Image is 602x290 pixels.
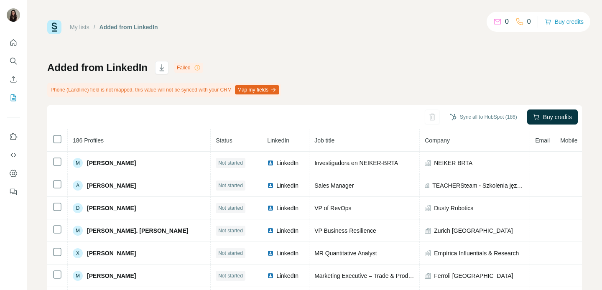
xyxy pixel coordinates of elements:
[267,160,274,166] img: LinkedIn logo
[276,181,298,190] span: LinkedIn
[434,204,473,212] span: Dusty Robotics
[276,272,298,280] span: LinkedIn
[314,250,377,257] span: MR Quantitative Analyst
[432,181,525,190] span: TEACHERSteam - Szkolenia językowe dla firm
[267,272,274,279] img: LinkedIn logo
[267,227,274,234] img: LinkedIn logo
[314,160,398,166] span: Investigadora en NEIKER-BRTA
[218,159,243,167] span: Not started
[99,23,158,31] div: Added from LinkedIn
[47,83,281,97] div: Phone (Landline) field is not mapped, this value will not be synced with your CRM
[7,166,20,181] button: Dashboard
[73,248,83,258] div: X
[314,182,354,189] span: Sales Manager
[87,159,136,167] span: [PERSON_NAME]
[218,249,243,257] span: Not started
[7,184,20,199] button: Feedback
[434,159,472,167] span: NEIKER BRTA
[7,72,20,87] button: Enrich CSV
[314,205,351,211] span: VP of RevOps
[314,227,376,234] span: VP Business Resilience
[535,137,550,144] span: Email
[70,24,89,31] a: My lists
[7,129,20,144] button: Use Surfe on LinkedIn
[73,137,104,144] span: 186 Profiles
[7,53,20,69] button: Search
[7,148,20,163] button: Use Surfe API
[73,203,83,213] div: D
[94,23,95,31] li: /
[7,8,20,22] img: Avatar
[73,181,83,191] div: A
[543,113,572,121] span: Buy credits
[276,226,298,235] span: LinkedIn
[314,137,334,144] span: Job title
[276,204,298,212] span: LinkedIn
[425,137,450,144] span: Company
[505,17,509,27] p: 0
[434,272,513,280] span: Ferroli [GEOGRAPHIC_DATA]
[47,61,148,74] h1: Added from LinkedIn
[87,249,136,257] span: [PERSON_NAME]
[218,227,243,234] span: Not started
[545,16,584,28] button: Buy credits
[73,226,83,236] div: M
[276,249,298,257] span: LinkedIn
[267,250,274,257] img: LinkedIn logo
[87,226,189,235] span: [PERSON_NAME]. [PERSON_NAME]
[216,137,232,144] span: Status
[174,63,203,73] div: Failed
[87,204,136,212] span: [PERSON_NAME]
[560,137,577,144] span: Mobile
[267,182,274,189] img: LinkedIn logo
[434,226,513,235] span: Zurich [GEOGRAPHIC_DATA]
[218,182,243,189] span: Not started
[527,17,531,27] p: 0
[267,137,289,144] span: LinkedIn
[47,20,61,34] img: Surfe Logo
[7,90,20,105] button: My lists
[527,109,578,125] button: Buy credits
[73,158,83,168] div: M
[73,271,83,281] div: M
[7,35,20,50] button: Quick start
[218,204,243,212] span: Not started
[276,159,298,167] span: LinkedIn
[87,272,136,280] span: [PERSON_NAME]
[87,181,136,190] span: [PERSON_NAME]
[235,85,279,94] button: Map my fields
[218,272,243,280] span: Not started
[444,111,523,123] button: Sync all to HubSpot (186)
[434,249,519,257] span: Empírica Influentials & Research
[267,205,274,211] img: LinkedIn logo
